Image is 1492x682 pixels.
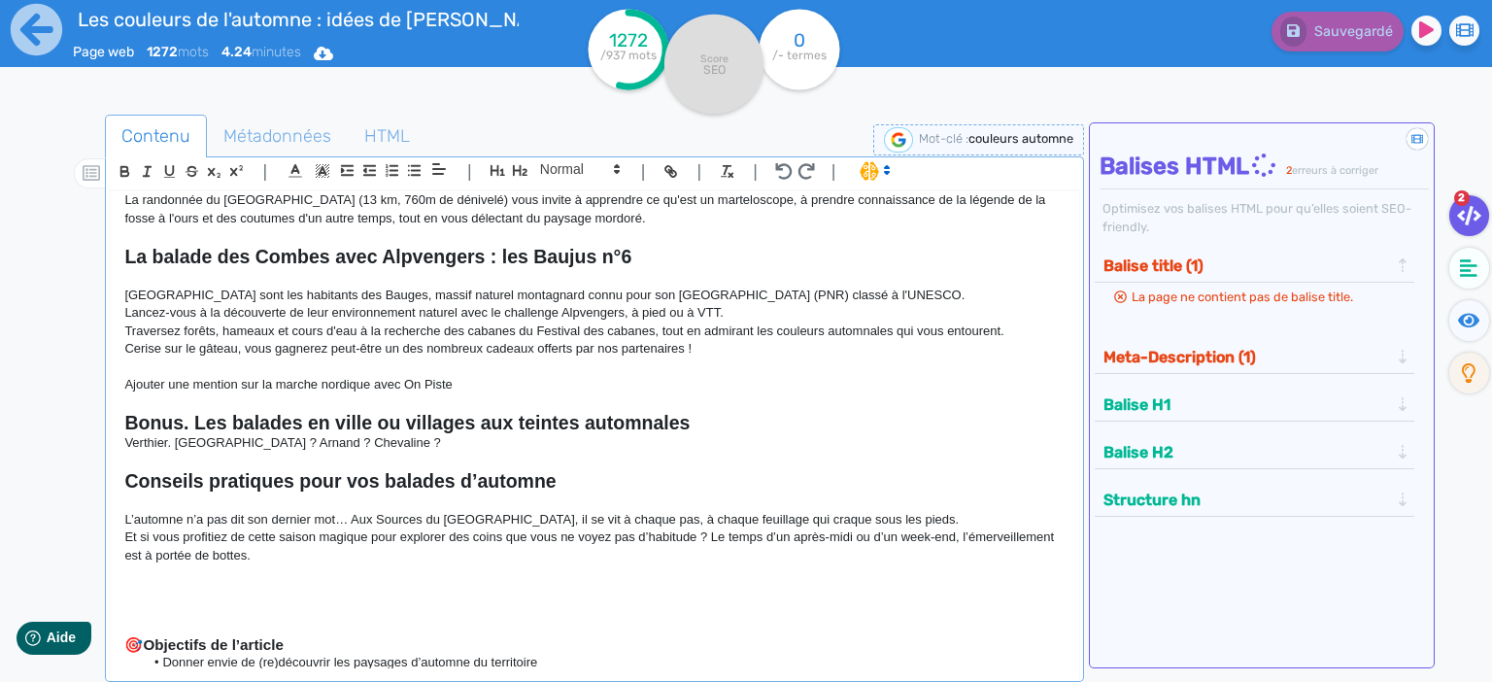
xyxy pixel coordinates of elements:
button: Balise H2 [1098,436,1395,468]
p: Et si vous profitiez de cette saison magique pour explorer des coins que vous ne voyez pas d’habi... [124,529,1065,564]
button: Balise H1 [1098,389,1395,421]
p: L’automne n’a pas dit son dernier mot… Aux Sources du [GEOGRAPHIC_DATA], il se vit à chaque pas, ... [124,511,1065,529]
tspan: Score [700,52,729,65]
span: Métadonnées [208,110,347,162]
strong: La balade des Combes avec Alpvengers : les Baujus n°6 [124,246,631,267]
span: 2 [1286,164,1292,177]
span: 2 [1454,190,1470,206]
img: google-serp-logo.png [884,127,913,153]
button: Balise title (1) [1098,250,1395,282]
span: | [753,158,758,185]
span: HTML [349,110,425,162]
span: Aligment [425,157,453,181]
strong: Conseils pratiques pour vos balades d’automne [124,470,556,492]
span: couleurs automne [968,131,1073,146]
span: mots [147,44,209,60]
span: Mot-clé : [919,131,968,146]
span: Page web [73,44,134,60]
strong: Bonus. Les balades en ville ou villages aux teintes automnales [124,412,690,433]
span: erreurs à corriger [1292,164,1378,177]
a: HTML [348,115,426,158]
a: Contenu [105,115,207,158]
div: Balise H2 [1098,436,1410,468]
span: Sauvegardé [1314,23,1393,40]
span: La page ne contient pas de balise title. [1132,290,1353,304]
span: | [641,158,646,185]
p: Verthier. [GEOGRAPHIC_DATA] ? Arnand ? Chevaline ? [124,434,1065,452]
span: | [696,158,701,185]
input: title [73,4,521,35]
h3: 🎯 [124,636,1065,654]
button: Sauvegardé [1272,12,1404,51]
p: La randonnée du [GEOGRAPHIC_DATA] (13 km, 760m de dénivelé) vous invite à apprendre ce qu'est un ... [124,191,1065,227]
tspan: 0 [794,29,805,51]
span: | [467,158,472,185]
tspan: /- termes [772,49,827,62]
div: Structure hn [1098,484,1410,516]
div: Optimisez vos balises HTML pour qu’elles soient SEO-friendly. [1100,199,1428,236]
div: Balise H1 [1098,389,1410,421]
h4: Balises HTML [1100,153,1428,181]
span: | [831,158,836,185]
div: Meta-Description (1) [1098,341,1410,373]
p: Cerise sur le gâteau, vous gagnerez peut-être un des nombreux cadeaux offerts par nos partenaires ! [124,340,1065,358]
span: minutes [221,44,301,60]
b: 4.24 [221,44,252,60]
a: Métadonnées [207,115,348,158]
span: | [262,158,267,185]
p: Ajouter une mention sur la marche nordique avec On Piste [124,376,1065,393]
li: Donner envie de (re)découvrir les paysages d’automne du territoire [144,654,1065,671]
span: I.Assistant [851,159,897,183]
tspan: /937 mots [600,49,657,62]
tspan: SEO [703,62,726,77]
div: Balise title (1) [1098,250,1410,282]
p: Lancez-vous à la découverte de leur environnement naturel avec le challenge Alpvengers, à pied ou... [124,304,1065,322]
p: Traversez forêts, hameaux et cours d'eau à la recherche des cabanes du Festival des cabanes, tout... [124,323,1065,340]
button: Meta-Description (1) [1098,341,1395,373]
p: [GEOGRAPHIC_DATA] sont les habitants des Bauges, massif naturel montagnard connu pour son [GEOGRA... [124,287,1065,304]
tspan: 1272 [609,29,648,51]
span: Contenu [106,110,206,162]
button: Structure hn [1098,484,1395,516]
strong: Objectifs de l’article [143,636,283,653]
b: 1272 [147,44,178,60]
